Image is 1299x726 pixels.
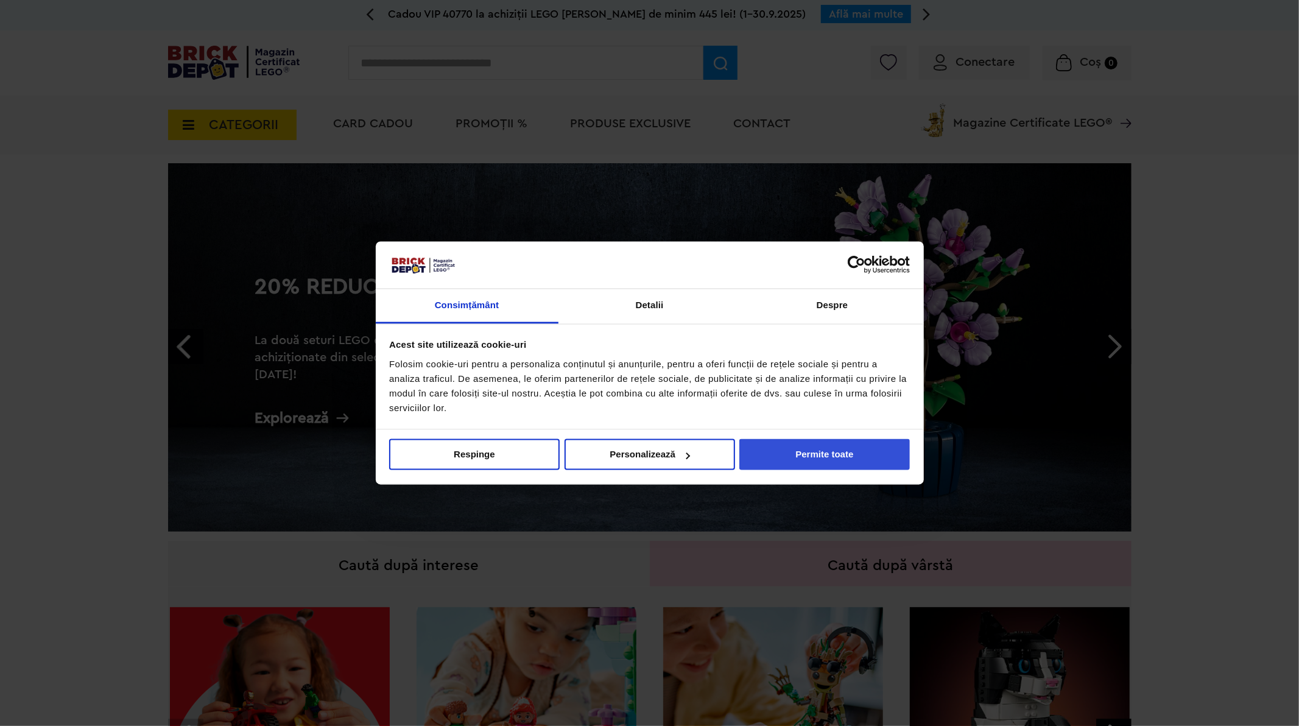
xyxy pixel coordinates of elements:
[389,338,910,353] div: Acest site utilizează cookie-uri
[565,439,735,470] button: Personalizează
[389,357,910,415] div: Folosim cookie-uri pentru a personaliza conținutul și anunțurile, pentru a oferi funcții de rețel...
[376,289,558,323] a: Consimțământ
[389,439,560,470] button: Respinge
[389,255,456,275] img: siglă
[741,289,924,323] a: Despre
[739,439,910,470] button: Permite toate
[803,256,910,274] a: Usercentrics Cookiebot - opens in a new window
[558,289,741,323] a: Detalii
